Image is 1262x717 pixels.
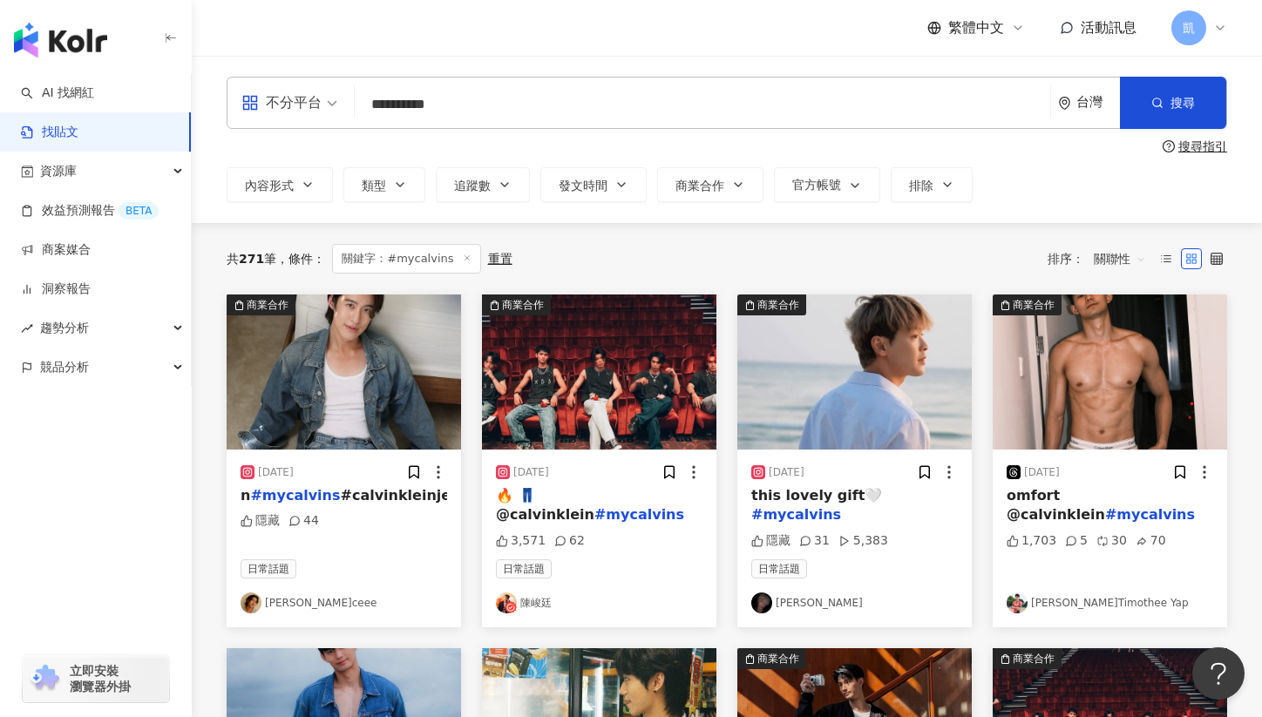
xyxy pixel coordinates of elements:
div: [DATE] [513,465,549,480]
span: 趨勢分析 [40,308,89,348]
iframe: Help Scout Beacon - Open [1192,647,1245,700]
span: 條件 ： [276,252,325,266]
span: 發文時間 [559,179,607,193]
button: 商業合作 [482,294,716,450]
div: 31 [799,532,830,550]
div: 搜尋指引 [1178,139,1227,153]
a: 洞察報告 [21,281,91,298]
div: 商業合作 [757,296,799,314]
img: KOL Avatar [751,592,772,613]
a: searchAI 找網紅 [21,85,94,102]
span: environment [1058,97,1071,110]
button: 商業合作 [227,294,461,450]
div: 3,571 [496,532,546,550]
span: 類型 [362,179,386,193]
img: chrome extension [28,665,62,693]
img: KOL Avatar [496,592,517,613]
button: 排除 [891,167,973,202]
span: 🔥 👖 @calvinklein [496,487,594,523]
button: 官方帳號 [774,167,880,202]
a: KOL Avatar[PERSON_NAME]ceee [241,592,447,613]
button: 搜尋 [1120,77,1226,129]
span: 凱 [1183,18,1195,37]
div: 商業合作 [247,296,288,314]
button: 類型 [343,167,425,202]
span: 商業合作 [675,179,724,193]
a: 商案媒合 [21,241,91,259]
mark: #mycalvins [250,487,340,504]
div: 共 筆 [227,252,276,266]
div: 5,383 [838,532,888,550]
span: 內容形式 [245,179,294,193]
span: appstore [241,94,259,112]
button: 商業合作 [993,294,1227,450]
span: 日常話題 [496,559,552,578]
span: this lovely gift🤍 [751,487,882,504]
button: 內容形式 [227,167,333,202]
span: 官方帳號 [792,178,841,192]
img: post-image [993,294,1227,450]
span: 日常話題 [751,559,807,578]
div: 不分平台 [241,89,322,117]
div: 30 [1096,532,1127,550]
div: 隱藏 [241,512,280,530]
div: 商業合作 [502,296,544,314]
span: 關聯性 [1094,245,1146,273]
div: [DATE] [769,465,804,480]
button: 商業合作 [657,167,763,202]
div: 隱藏 [751,532,790,550]
div: 70 [1136,532,1166,550]
span: 排除 [909,179,933,193]
span: 271 [239,252,264,266]
div: 排序： [1048,245,1156,273]
span: 關鍵字：#mycalvins [332,244,480,274]
mark: #mycalvins [594,506,684,523]
div: 1,703 [1007,532,1056,550]
span: 搜尋 [1170,96,1195,110]
button: 商業合作 [737,294,972,450]
div: [DATE] [1024,465,1060,480]
div: [DATE] [258,465,294,480]
div: 商業合作 [757,650,799,667]
button: 發文時間 [540,167,647,202]
a: 效益預測報告BETA [21,202,159,220]
div: 62 [554,532,585,550]
a: KOL Avatar[PERSON_NAME] [751,592,958,613]
span: 追蹤數 [454,179,491,193]
div: 44 [288,512,319,530]
span: 資源庫 [40,152,77,191]
mark: #mycalvins [1105,506,1195,523]
span: #calvinkleinjeans [341,487,478,504]
mark: #mycalvins [751,506,841,523]
span: 繁體中文 [948,18,1004,37]
img: post-image [482,294,716,450]
span: 立即安裝 瀏覽器外掛 [70,663,131,694]
img: logo [14,23,107,57]
span: 日常話題 [241,559,296,578]
span: omfort @calvinklein [1007,487,1105,523]
span: rise [21,322,33,335]
span: question-circle [1163,140,1175,152]
div: 台灣 [1076,95,1120,110]
div: 重置 [488,252,512,266]
img: post-image [227,294,461,450]
span: 競品分析 [40,348,89,387]
img: KOL Avatar [241,592,261,613]
img: KOL Avatar [1007,592,1028,613]
a: chrome extension立即安裝 瀏覽器外掛 [23,655,169,702]
img: post-image [737,294,972,450]
a: 找貼文 [21,124,78,141]
a: KOL Avatar[PERSON_NAME]Timothee Yap [1007,592,1213,613]
a: KOL Avatar陳峻廷 [496,592,702,613]
div: 商業合作 [1013,296,1055,314]
span: n [241,487,250,504]
div: 5 [1065,532,1088,550]
button: 追蹤數 [436,167,530,202]
span: 活動訊息 [1081,19,1136,36]
div: 商業合作 [1013,650,1055,667]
